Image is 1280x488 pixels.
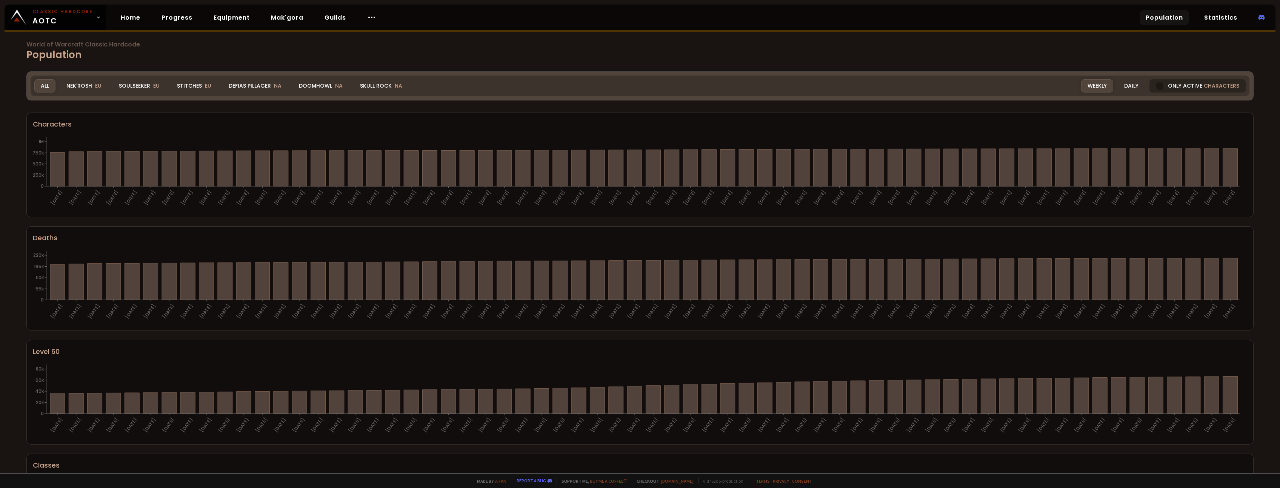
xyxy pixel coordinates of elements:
text: [DATE] [1129,417,1143,434]
text: [DATE] [757,189,771,206]
a: Buy me a coffee [590,478,627,484]
text: [DATE] [980,303,995,320]
text: [DATE] [1110,303,1125,320]
text: [DATE] [105,189,120,206]
text: [DATE] [850,417,865,434]
text: [DATE] [943,417,957,434]
text: [DATE] [291,189,306,206]
text: [DATE] [943,303,957,320]
div: Daily [1118,79,1145,93]
text: [DATE] [124,417,138,434]
text: [DATE] [887,417,902,434]
text: [DATE] [105,303,120,320]
text: [DATE] [1222,417,1237,434]
text: [DATE] [663,303,678,320]
text: [DATE] [924,189,939,206]
span: NA [335,82,343,90]
text: [DATE] [998,303,1013,320]
text: [DATE] [831,189,846,206]
text: [DATE] [272,303,287,320]
text: [DATE] [459,417,474,434]
text: [DATE] [887,189,902,206]
text: [DATE] [1017,417,1032,434]
span: v. d752d5 - production [698,478,743,484]
text: [DATE] [645,303,660,320]
div: All [34,79,55,93]
span: characters [1204,82,1239,90]
text: [DATE] [1166,417,1181,434]
text: [DATE] [812,189,827,206]
text: [DATE] [384,303,399,320]
text: [DATE] [589,417,604,434]
text: [DATE] [198,417,213,434]
span: NA [274,82,282,90]
text: [DATE] [868,189,883,206]
text: [DATE] [68,189,83,206]
span: EU [95,82,102,90]
div: Soulseeker [112,79,166,93]
text: [DATE] [347,189,362,206]
tspan: 500k [32,161,44,167]
span: Made by [472,478,506,484]
text: [DATE] [347,303,362,320]
div: Defias Pillager [222,79,288,93]
text: [DATE] [571,417,585,434]
tspan: 165k [34,263,44,270]
tspan: 55k [35,286,44,292]
text: [DATE] [68,417,83,434]
text: [DATE] [217,303,231,320]
span: Checkout [632,478,694,484]
text: [DATE] [794,189,809,206]
text: [DATE] [496,303,511,320]
text: [DATE] [440,417,455,434]
text: [DATE] [794,303,809,320]
text: [DATE] [850,189,865,206]
text: [DATE] [1054,189,1069,206]
text: [DATE] [738,417,753,434]
text: [DATE] [701,189,715,206]
text: [DATE] [328,189,343,206]
text: [DATE] [403,417,418,434]
text: [DATE] [608,303,622,320]
text: [DATE] [459,189,474,206]
text: [DATE] [775,189,790,206]
tspan: 80k [36,366,44,372]
a: Consent [792,478,812,484]
a: Guilds [318,10,352,25]
text: [DATE] [291,417,306,434]
text: [DATE] [403,189,418,206]
text: [DATE] [1203,417,1218,434]
text: [DATE] [682,189,697,206]
text: [DATE] [68,303,83,320]
text: [DATE] [868,417,883,434]
text: [DATE] [812,303,827,320]
text: [DATE] [626,303,641,320]
a: [DOMAIN_NAME] [661,478,694,484]
text: [DATE] [272,417,287,434]
span: Support me, [557,478,627,484]
text: [DATE] [235,417,250,434]
text: [DATE] [738,189,753,206]
text: [DATE] [49,189,64,206]
text: [DATE] [757,303,771,320]
tspan: 0 [41,183,44,189]
div: Deaths [33,233,1247,243]
text: [DATE] [403,303,418,320]
text: [DATE] [571,303,585,320]
text: [DATE] [384,417,399,434]
text: [DATE] [1129,303,1143,320]
tspan: 0 [41,297,44,303]
text: [DATE] [1054,417,1069,434]
text: [DATE] [366,189,380,206]
text: [DATE] [198,303,213,320]
text: [DATE] [719,417,734,434]
text: [DATE] [422,303,436,320]
div: Weekly [1081,79,1113,93]
text: [DATE] [161,303,175,320]
text: [DATE] [645,417,660,434]
text: [DATE] [161,417,175,434]
text: [DATE] [1073,303,1088,320]
text: [DATE] [775,303,790,320]
text: [DATE] [272,189,287,206]
text: [DATE] [440,303,455,320]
